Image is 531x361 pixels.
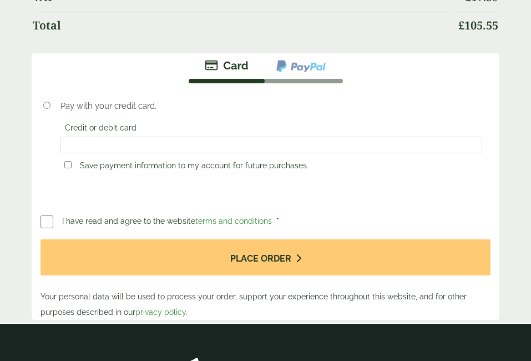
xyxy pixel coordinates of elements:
label: Save payment information to my account for future purchases. [75,161,313,173]
img: ppcp-gateway.png [275,59,327,73]
button: Place order [41,239,490,275]
a: terms and conditions [195,217,272,225]
bdi: 105.55 [458,18,498,33]
label: Credit or debit card [60,123,141,136]
iframe: Secure card payment input frame [64,140,479,150]
img: stripe.png [205,59,249,72]
abbr: required [276,217,279,225]
th: Total [33,12,450,39]
span: £ [458,18,464,33]
a: privacy policy [135,308,186,317]
p: Your personal data will be used to process your order, support your experience throughout this we... [41,239,490,320]
p: Pay with your credit card. [60,100,482,112]
span: I have read and agree to the website [62,217,274,225]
